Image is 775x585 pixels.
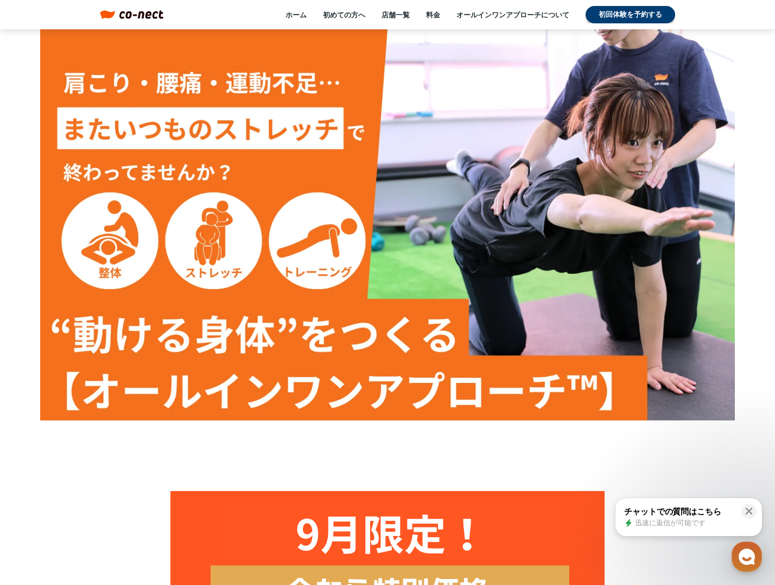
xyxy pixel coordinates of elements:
a: オールインワンアプローチについて [456,10,569,20]
a: ホーム [285,10,307,20]
a: 料金 [426,10,440,20]
a: 初回体験を予約する [586,6,675,23]
a: 初めての方へ [323,10,365,20]
a: 店舗一覧 [382,10,410,20]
